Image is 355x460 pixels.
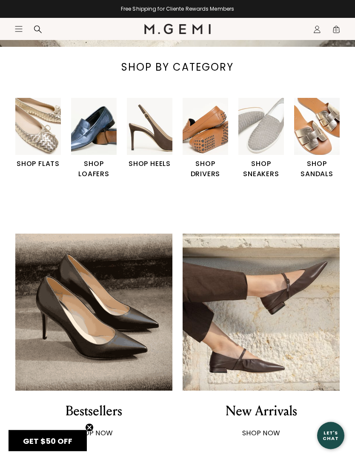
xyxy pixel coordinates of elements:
h1: SHOP LOAFERS [71,159,117,180]
div: Bestsellers [66,401,122,422]
h1: SHOP HEELS [127,159,172,169]
h1: SHOP FLATS [15,159,61,169]
div: Let's Chat [317,430,344,441]
strong: SHOP NOW [242,429,280,438]
div: 2 / 6 [71,98,127,180]
strong: SHOP NOW [75,429,113,438]
img: M.Gemi [144,24,211,34]
button: Open site menu [14,25,23,33]
a: SHOP FLATS [15,98,61,169]
a: SHOP SANDALS [294,98,340,180]
div: 1 / 6 [15,98,71,169]
a: New Arrivals SHOP NOW [183,234,340,439]
div: 4 / 6 [183,98,238,180]
div: 5 / 6 [238,98,294,180]
a: SHOP SNEAKERS [238,98,284,180]
a: SHOP HEELS [127,98,172,169]
div: New Arrivals [226,401,297,422]
button: Close teaser [85,423,94,432]
a: SHOP LOAFERS [71,98,117,180]
h1: SHOP SANDALS [294,159,340,180]
h1: SHOP DRIVERS [183,159,228,180]
span: 0 [332,27,341,35]
div: GET $50 OFFClose teaser [9,430,87,451]
div: 6 / 6 [294,98,350,180]
a: SHOP DRIVERS [183,98,228,180]
div: 3 / 6 [127,98,183,169]
h1: SHOP SNEAKERS [238,159,284,180]
a: Bestsellers SHOP NOW [15,234,172,439]
span: GET $50 OFF [23,436,72,446]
